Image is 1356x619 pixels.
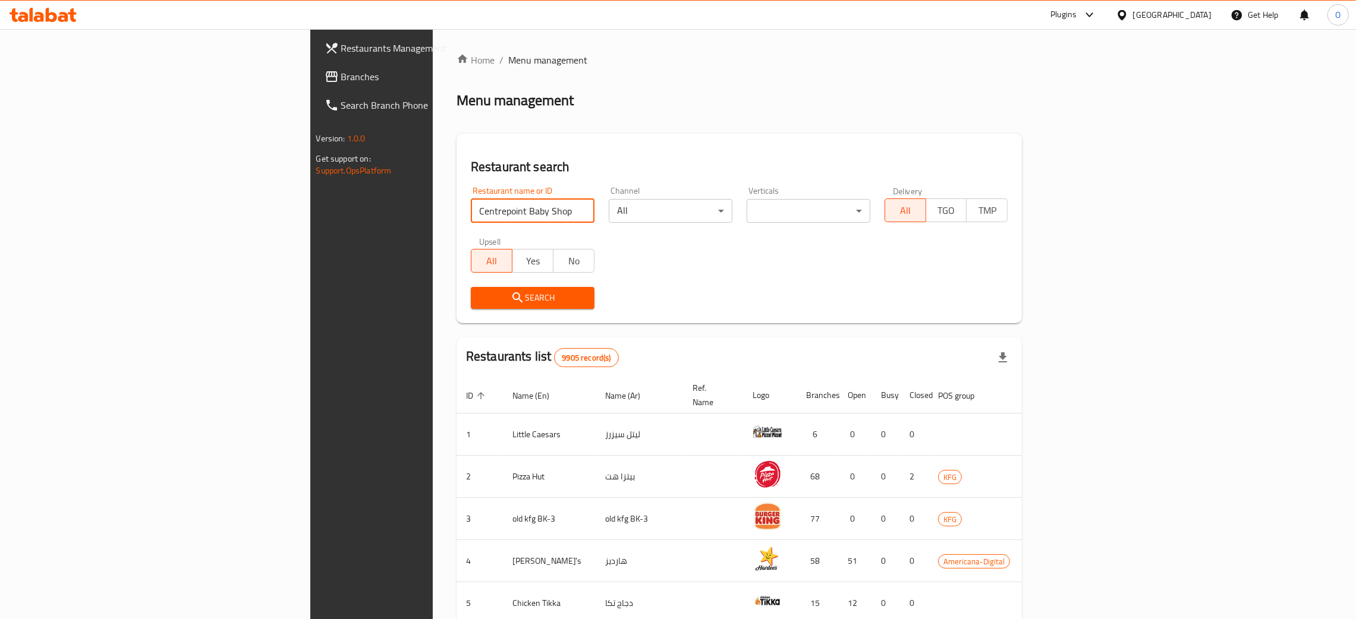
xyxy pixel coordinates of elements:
span: All [476,252,508,270]
button: No [553,249,594,273]
button: All [885,198,926,222]
button: TGO [926,198,967,222]
h2: Menu management [457,91,574,110]
img: Pizza Hut [753,459,782,489]
span: Yes [517,252,549,270]
td: Pizza Hut [503,456,596,498]
td: ليتل سيزرز [596,413,683,456]
span: Americana-Digital [939,555,1009,569]
button: Search [471,287,594,309]
label: Delivery [893,187,923,195]
a: Restaurants Management [315,34,537,62]
span: POS group [938,389,990,403]
td: 0 [838,456,872,498]
input: Search for restaurant name or ID.. [471,199,594,223]
span: O [1335,8,1341,21]
span: Version: [316,131,345,146]
td: 0 [872,456,900,498]
td: 51 [838,540,872,582]
label: Upsell [479,237,501,245]
td: [PERSON_NAME]'s [503,540,596,582]
h2: Restaurant search [471,158,1008,176]
th: Branches [797,377,838,413]
img: old kfg BK-3 [753,501,782,531]
span: Menu management [508,53,587,67]
td: 6 [797,413,838,456]
div: Export file [989,343,1017,372]
td: 2 [900,456,929,498]
div: All [609,199,732,223]
span: Ref. Name [693,381,729,409]
td: 0 [838,413,872,456]
span: KFG [939,513,961,526]
span: No [558,252,590,270]
button: Yes [512,249,553,273]
span: Name (Ar) [605,389,656,403]
td: 77 [797,498,838,540]
td: old kfg BK-3 [503,498,596,540]
a: Search Branch Phone [315,91,537,119]
th: Busy [872,377,900,413]
th: Closed [900,377,929,413]
div: Total records count [554,348,618,367]
span: ID [466,389,489,403]
td: 68 [797,456,838,498]
span: Search Branch Phone [341,98,527,112]
td: 0 [900,413,929,456]
td: هارديز [596,540,683,582]
nav: breadcrumb [457,53,1022,67]
span: Branches [341,70,527,84]
td: 58 [797,540,838,582]
a: Support.OpsPlatform [316,163,392,178]
span: Restaurants Management [341,41,527,55]
td: بيتزا هت [596,456,683,498]
span: 9905 record(s) [555,352,618,364]
a: Branches [315,62,537,91]
td: old kfg BK-3 [596,498,683,540]
span: KFG [939,470,961,484]
td: Little Caesars [503,413,596,456]
div: Plugins [1050,8,1077,22]
img: Little Caesars [753,417,782,447]
h2: Restaurants list [466,348,619,367]
button: TMP [966,198,1008,222]
span: Name (En) [512,389,565,403]
span: 1.0.0 [347,131,366,146]
span: Get support on: [316,151,371,166]
span: TMP [971,202,1003,219]
td: 0 [838,498,872,540]
th: Logo [743,377,797,413]
img: Chicken Tikka [753,586,782,615]
img: Hardee's [753,544,782,573]
td: 0 [900,498,929,540]
td: 0 [872,540,900,582]
td: 0 [872,498,900,540]
span: TGO [931,202,962,219]
td: 0 [900,540,929,582]
th: Open [838,377,872,413]
td: 0 [872,413,900,456]
span: All [890,202,921,219]
span: Search [480,290,585,305]
div: ​ [747,199,870,223]
div: [GEOGRAPHIC_DATA] [1133,8,1212,21]
button: All [471,249,512,273]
